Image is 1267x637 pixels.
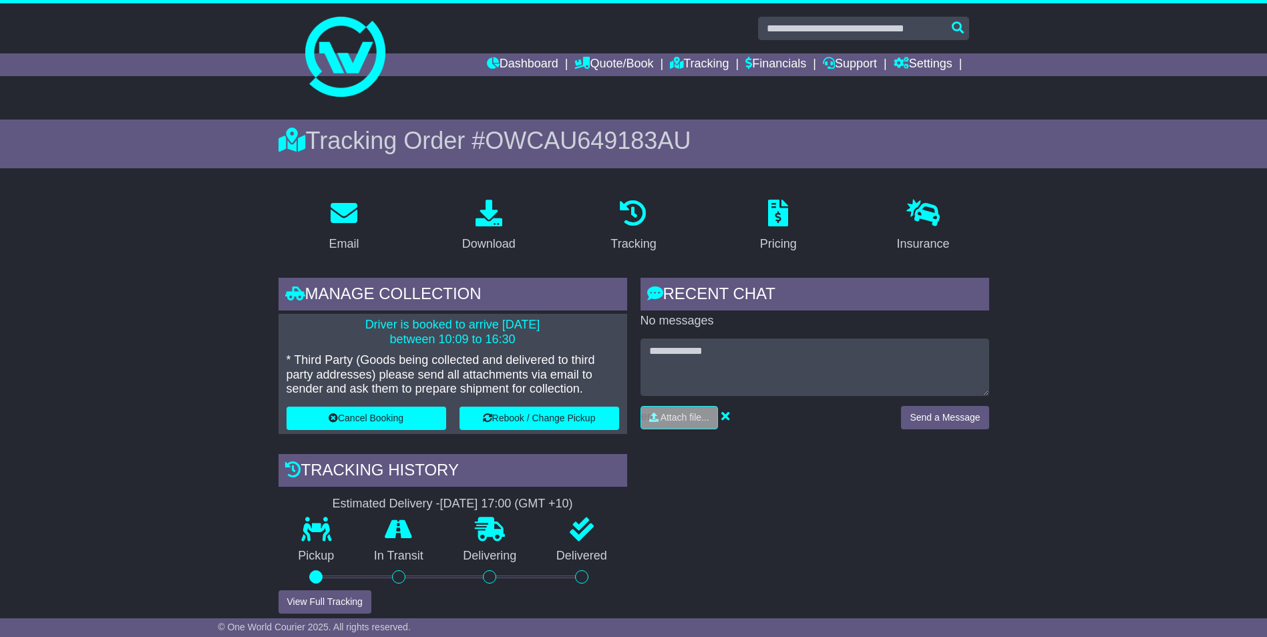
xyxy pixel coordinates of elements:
p: In Transit [354,549,443,564]
div: Tracking Order # [279,126,989,155]
p: Pickup [279,549,355,564]
p: No messages [641,314,989,329]
span: OWCAU649183AU [485,127,691,154]
a: Download [454,195,524,258]
div: Estimated Delivery - [279,497,627,511]
a: Quote/Book [574,53,653,76]
div: Pricing [760,235,797,253]
div: Tracking history [279,454,627,490]
button: Cancel Booking [287,407,446,430]
a: Dashboard [487,53,558,76]
div: Manage collection [279,278,627,314]
a: Tracking [670,53,729,76]
div: Email [329,235,359,253]
a: Tracking [602,195,665,258]
div: Insurance [897,235,950,253]
span: © One World Courier 2025. All rights reserved. [218,622,411,632]
a: Pricing [751,195,805,258]
div: Download [462,235,516,253]
button: View Full Tracking [279,590,371,614]
button: Send a Message [901,406,988,429]
a: Financials [745,53,806,76]
a: Support [823,53,877,76]
div: [DATE] 17:00 (GMT +10) [440,497,573,511]
p: Delivering [443,549,537,564]
p: * Third Party (Goods being collected and delivered to third party addresses) please send all atta... [287,353,619,397]
p: Driver is booked to arrive [DATE] between 10:09 to 16:30 [287,318,619,347]
a: Email [320,195,367,258]
div: Tracking [610,235,656,253]
a: Settings [894,53,952,76]
p: Delivered [536,549,627,564]
a: Insurance [888,195,958,258]
div: RECENT CHAT [641,278,989,314]
button: Rebook / Change Pickup [460,407,619,430]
